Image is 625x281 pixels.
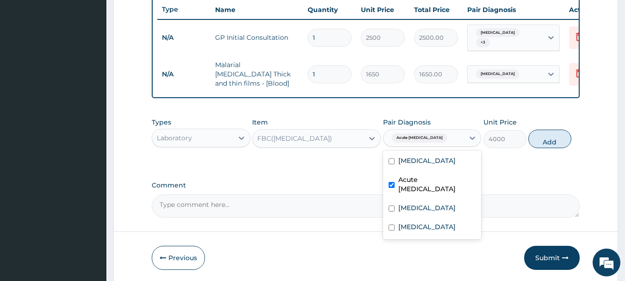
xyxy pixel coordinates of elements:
img: d_794563401_company_1708531726252_794563401 [17,46,37,69]
label: Comment [152,181,580,189]
th: Pair Diagnosis [463,0,564,19]
button: Submit [524,246,580,270]
span: [MEDICAL_DATA] [476,69,520,79]
label: Acute [MEDICAL_DATA] [398,175,476,194]
span: + 3 [476,38,490,47]
label: Types [152,119,171,126]
td: N/A [157,66,210,83]
label: Pair Diagnosis [383,118,431,127]
td: GP Initial Consultation [210,28,303,47]
span: Acute [MEDICAL_DATA] [392,133,447,143]
span: We're online! [54,82,128,176]
label: [MEDICAL_DATA] [398,156,456,165]
button: Previous [152,246,205,270]
td: N/A [157,29,210,46]
th: Total Price [409,0,463,19]
label: Unit Price [483,118,517,127]
div: Chat with us now [48,52,155,64]
th: Actions [564,0,611,19]
label: Item [252,118,268,127]
span: [MEDICAL_DATA] [476,28,520,37]
th: Unit Price [356,0,409,19]
label: [MEDICAL_DATA] [398,222,456,231]
th: Name [210,0,303,19]
textarea: Type your message and hit 'Enter' [5,185,176,217]
div: FBC([MEDICAL_DATA]) [257,134,332,143]
button: Add [528,130,571,148]
div: Laboratory [157,133,192,143]
div: Minimize live chat window [152,5,174,27]
th: Type [157,1,210,18]
th: Quantity [303,0,356,19]
td: Malarial [MEDICAL_DATA] Thick and thin films - [Blood] [210,56,303,93]
label: [MEDICAL_DATA] [398,203,456,212]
